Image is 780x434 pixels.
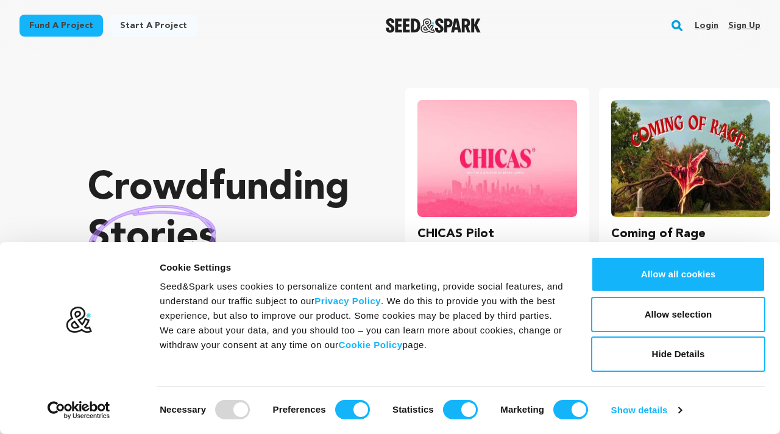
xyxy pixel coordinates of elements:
[611,401,682,419] a: Show details
[417,224,494,244] h3: CHICAS Pilot
[386,18,481,33] a: Seed&Spark Homepage
[392,404,434,414] strong: Statistics
[160,260,564,275] div: Cookie Settings
[695,16,718,35] a: Login
[611,100,770,217] img: Coming of Rage image
[19,15,103,37] a: Fund a project
[591,297,765,332] button: Allow selection
[339,340,403,350] a: Cookie Policy
[500,404,544,414] strong: Marketing
[591,336,765,372] button: Hide Details
[417,100,576,217] img: CHICAS Pilot image
[88,165,356,311] p: Crowdfunding that .
[611,224,706,244] h3: Coming of Rage
[160,404,206,414] strong: Necessary
[314,296,381,306] a: Privacy Policy
[591,257,765,292] button: Allow all cookies
[386,18,481,33] img: Seed&Spark Logo Dark Mode
[110,15,197,37] a: Start a project
[88,205,216,271] img: hand sketched image
[728,16,760,35] a: Sign up
[26,401,132,419] a: Usercentrics Cookiebot - opens in a new window
[160,279,564,352] div: Seed&Spark uses cookies to personalize content and marketing, provide social features, and unders...
[273,404,326,414] strong: Preferences
[65,306,93,334] img: logo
